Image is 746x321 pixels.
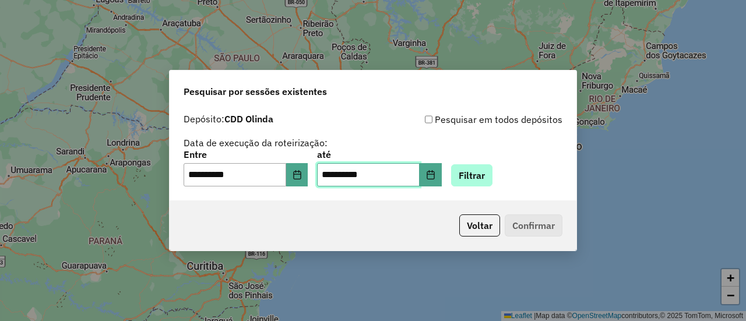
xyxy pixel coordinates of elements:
div: Pesquisar em todos depósitos [373,112,562,126]
label: Data de execução da roteirização: [184,136,328,150]
button: Choose Date [286,163,308,186]
button: Voltar [459,214,500,237]
label: Entre [184,147,308,161]
button: Choose Date [420,163,442,186]
label: até [317,147,441,161]
strong: CDD Olinda [224,113,273,125]
label: Depósito: [184,112,273,126]
span: Pesquisar por sessões existentes [184,84,327,98]
button: Filtrar [451,164,492,186]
